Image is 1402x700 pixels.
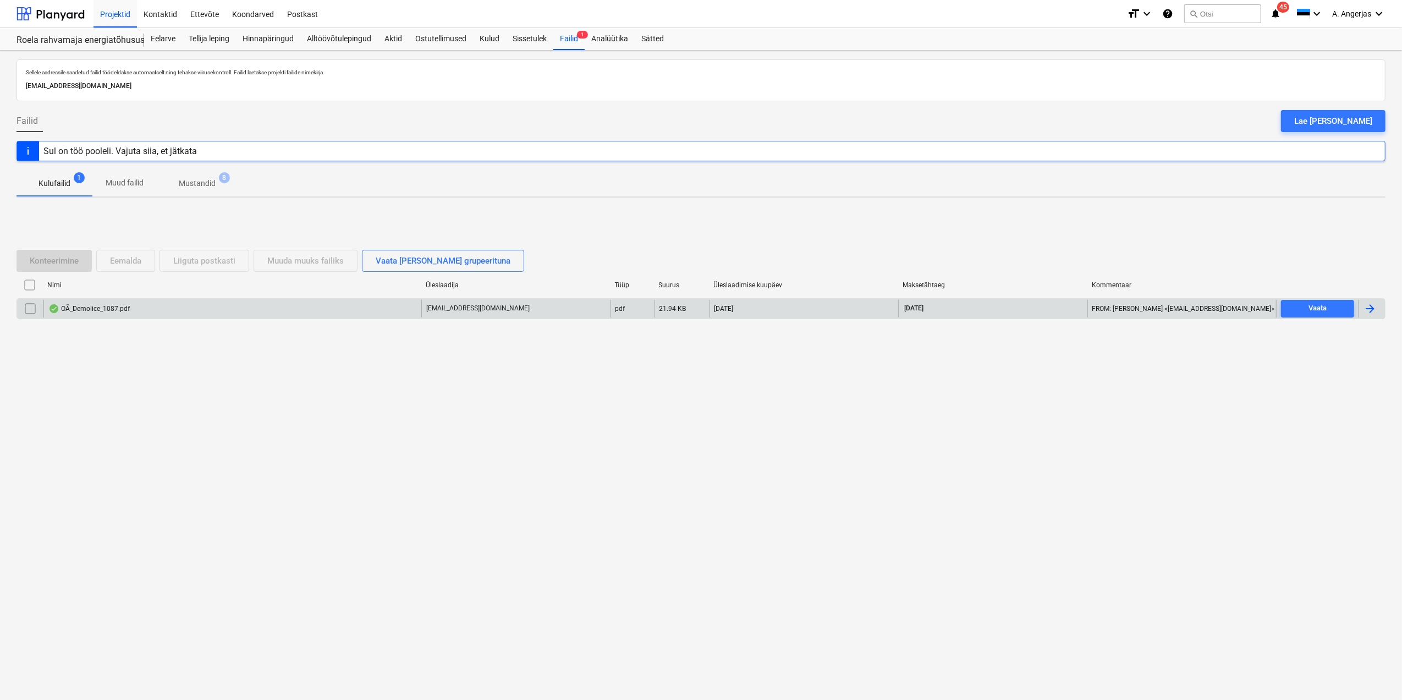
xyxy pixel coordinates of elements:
[26,69,1376,76] p: Sellele aadressile saadetud failid töödeldakse automaatselt ning tehakse viirusekontroll. Failid ...
[714,281,894,289] div: Üleslaadimise kuupäev
[39,178,70,189] p: Kulufailid
[1372,7,1385,20] i: keyboard_arrow_down
[106,177,144,189] p: Muud failid
[615,281,650,289] div: Tüüp
[585,28,635,50] a: Analüütika
[1308,302,1327,315] div: Vaata
[903,304,925,313] span: [DATE]
[1294,114,1372,128] div: Lae [PERSON_NAME]
[26,80,1376,92] p: [EMAIL_ADDRESS][DOMAIN_NAME]
[1092,281,1272,289] div: Kommentaar
[615,305,625,313] div: pdf
[1281,300,1354,318] button: Vaata
[376,254,510,268] div: Vaata [PERSON_NAME] grupeerituna
[635,28,670,50] a: Sätted
[903,281,1083,289] div: Maksetähtaeg
[1140,7,1153,20] i: keyboard_arrow_down
[506,28,553,50] a: Sissetulek
[1332,9,1371,18] span: A. Angerjas
[300,28,378,50] a: Alltöövõtulepingud
[473,28,506,50] a: Kulud
[659,305,686,313] div: 21.94 KB
[1281,110,1385,132] button: Lae [PERSON_NAME]
[74,172,85,183] span: 1
[362,250,524,272] button: Vaata [PERSON_NAME] grupeerituna
[17,35,131,46] div: Roela rahvamaja energiatõhususe ehitustööd [ROELA]
[1310,7,1323,20] i: keyboard_arrow_down
[426,304,530,313] p: [EMAIL_ADDRESS][DOMAIN_NAME]
[1270,7,1281,20] i: notifications
[577,31,588,39] span: 1
[48,304,130,313] div: OÃ_Demolice_1087.pdf
[182,28,236,50] a: Tellija leping
[1162,7,1173,20] i: Abikeskus
[43,146,197,156] div: Sul on töö pooleli. Vajuta siia, et jätkata
[553,28,585,50] a: Failid1
[219,172,230,183] span: 8
[1277,2,1289,13] span: 45
[409,28,473,50] a: Ostutellimused
[47,281,417,289] div: Nimi
[426,281,606,289] div: Üleslaadija
[179,178,216,189] p: Mustandid
[236,28,300,50] a: Hinnapäringud
[553,28,585,50] div: Failid
[1184,4,1261,23] button: Otsi
[17,114,38,128] span: Failid
[144,28,182,50] a: Eelarve
[659,281,705,289] div: Suurus
[378,28,409,50] a: Aktid
[1127,7,1140,20] i: format_size
[48,304,59,313] div: Andmed failist loetud
[1189,9,1198,18] span: search
[714,305,734,313] div: [DATE]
